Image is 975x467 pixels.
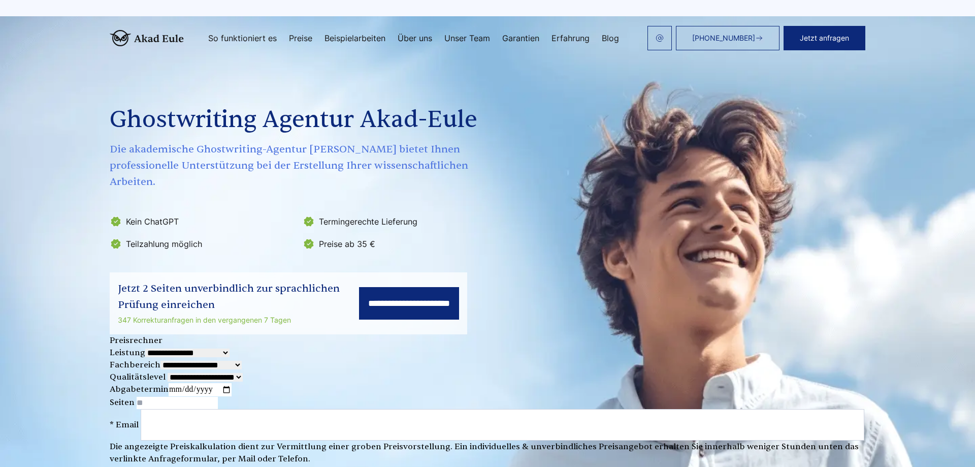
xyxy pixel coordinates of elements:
[110,236,297,252] li: Teilzahlung möglich
[398,34,432,42] a: Über uns
[110,348,230,358] label: Leistung
[160,361,242,369] select: Fachbereich
[110,420,864,430] label: * Email
[324,34,385,42] a: Beispielarbeiten
[169,383,232,396] input: Abgabetermin
[502,34,539,42] a: Garantien
[110,102,492,138] h1: Ghostwriting Agentur Akad-Eule
[110,360,242,370] label: Fachbereich
[145,349,230,357] select: Leistung
[110,213,297,230] li: Kein ChatGPT
[118,281,359,313] div: Jetzt 2 Seiten unverbindlich zur sprachlichen Prüfung einreichen
[656,34,664,42] img: email
[303,213,490,230] li: Termingerechte Lieferung
[303,236,490,252] li: Preise ab 35 €
[110,397,135,408] span: Seiten
[141,409,864,441] input: * Email
[444,34,490,42] a: Unser Team
[110,334,865,347] div: Preisrechner
[110,441,865,465] div: Die angezeigte Preiskalkulation dient zur Vermittlung einer groben Preisvorstellung. Ein individu...
[168,373,243,382] select: Qualitätslevel
[602,34,619,42] a: Blog
[289,34,312,42] a: Preise
[110,372,243,382] label: Qualitätslevel
[676,26,779,50] a: [PHONE_NUMBER]
[208,34,277,42] a: So funktioniert es
[110,384,232,394] label: Abgabetermin
[118,314,359,326] div: 347 Korrekturanfragen in den vergangenen 7 Tagen
[784,26,865,50] button: Jetzt anfragen
[692,34,755,42] span: [PHONE_NUMBER]
[110,141,492,190] span: Die akademische Ghostwriting-Agentur [PERSON_NAME] bietet Ihnen professionelle Unterstützung bei ...
[551,34,590,42] a: Erfahrung
[110,30,184,46] img: logo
